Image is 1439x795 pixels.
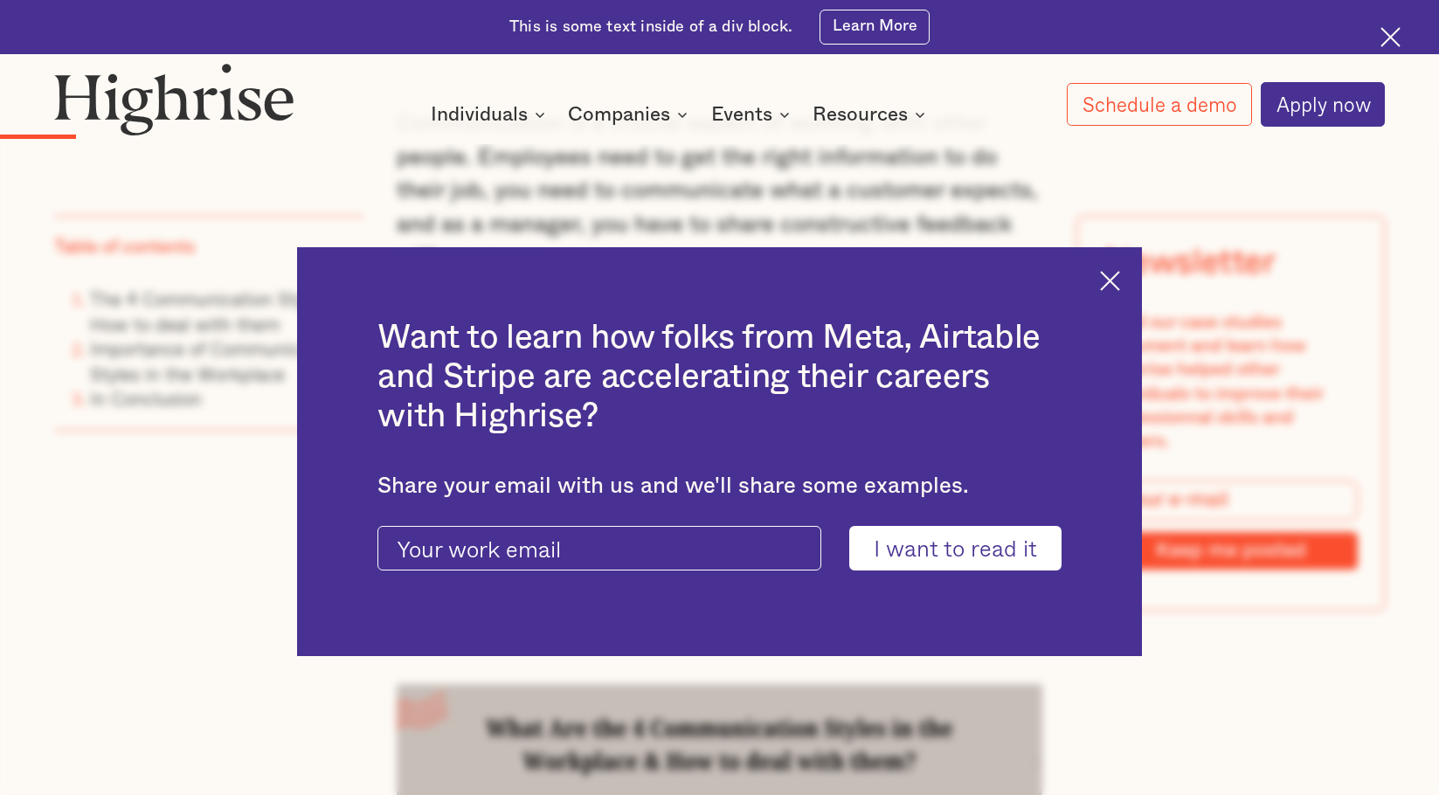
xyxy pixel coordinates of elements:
[849,526,1061,570] input: I want to read it
[377,526,821,570] input: Your work email
[568,104,693,125] div: Companies
[1261,82,1385,126] a: Apply now
[1067,83,1251,127] a: Schedule a demo
[431,104,550,125] div: Individuals
[1100,271,1120,291] img: Cross icon
[820,10,930,44] a: Learn More
[54,63,294,135] img: Highrise logo
[568,104,670,125] div: Companies
[431,104,528,125] div: Individuals
[1380,27,1401,47] img: Cross icon
[377,319,1061,436] h2: Want to learn how folks from Meta, Airtable and Stripe are accelerating their careers with Highrise?
[509,17,792,38] div: This is some text inside of a div block.
[711,104,795,125] div: Events
[377,473,1061,499] div: Share your email with us and we'll share some examples.
[813,104,908,125] div: Resources
[711,104,772,125] div: Events
[813,104,931,125] div: Resources
[377,526,1061,570] form: current-ascender-blog-article-modal-form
